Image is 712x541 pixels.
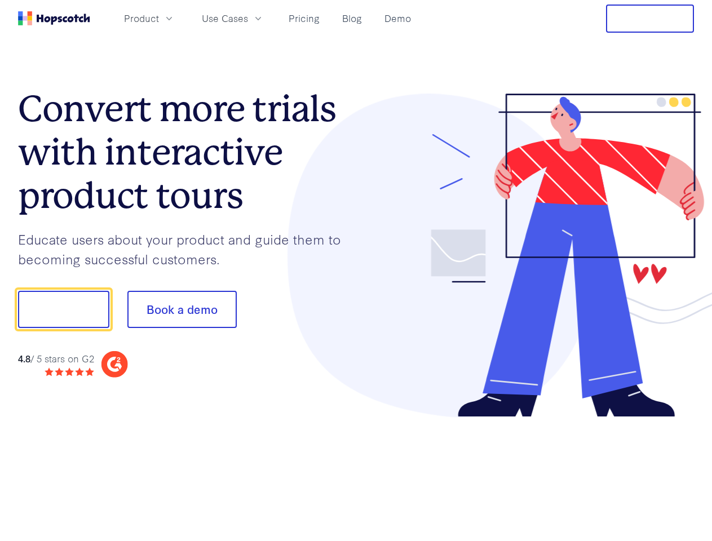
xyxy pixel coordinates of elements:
a: Blog [338,9,366,28]
button: Book a demo [127,291,237,328]
button: Use Cases [195,9,271,28]
button: Free Trial [606,5,694,33]
span: Product [124,11,159,25]
a: Pricing [284,9,324,28]
button: Show me! [18,291,109,328]
button: Product [117,9,182,28]
a: Demo [380,9,415,28]
a: Home [18,11,90,25]
strong: 4.8 [18,352,30,365]
p: Educate users about your product and guide them to becoming successful customers. [18,229,356,268]
span: Use Cases [202,11,248,25]
h1: Convert more trials with interactive product tours [18,87,356,217]
div: / 5 stars on G2 [18,352,94,366]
